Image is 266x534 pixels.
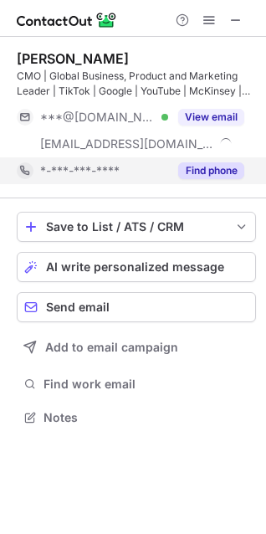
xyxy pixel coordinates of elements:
[17,69,256,99] div: CMO | Global Business, Product and Marketing Leader | TikTok | Google | YouTube | McKinsey | P&G ...
[17,292,256,322] button: Send email
[45,341,178,354] span: Add to email campaign
[17,50,129,67] div: [PERSON_NAME]
[43,377,249,392] span: Find work email
[17,332,256,362] button: Add to email campaign
[17,406,256,429] button: Notes
[46,220,227,234] div: Save to List / ATS / CRM
[40,110,156,125] span: ***@[DOMAIN_NAME]
[46,260,224,274] span: AI write personalized message
[46,300,110,314] span: Send email
[17,212,256,242] button: save-profile-one-click
[40,136,214,151] span: [EMAIL_ADDRESS][DOMAIN_NAME]
[17,10,117,30] img: ContactOut v5.3.10
[178,162,244,179] button: Reveal Button
[17,372,256,396] button: Find work email
[17,252,256,282] button: AI write personalized message
[178,109,244,126] button: Reveal Button
[43,410,249,425] span: Notes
